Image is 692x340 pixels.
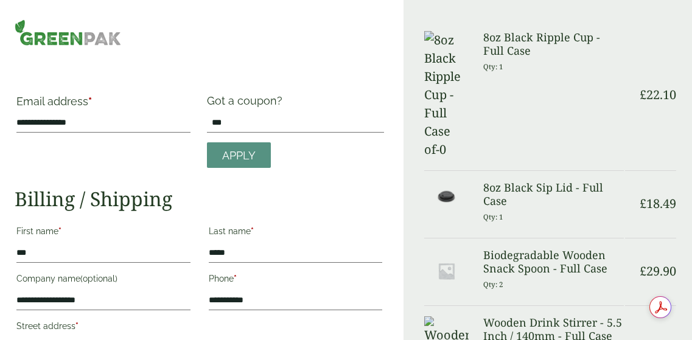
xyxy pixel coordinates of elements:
[222,149,256,162] span: Apply
[483,249,624,275] h3: Biodegradable Wooden Snack Spoon - Full Case
[483,212,503,221] small: Qty: 1
[16,96,190,113] label: Email address
[16,223,190,243] label: First name
[234,274,237,283] abbr: required
[640,86,646,103] span: £
[75,321,79,331] abbr: required
[483,280,503,289] small: Qty: 2
[16,270,190,291] label: Company name
[209,223,383,243] label: Last name
[207,142,271,168] a: Apply
[15,187,384,210] h2: Billing / Shipping
[424,31,469,159] img: 8oz Black Ripple Cup -Full Case of-0
[640,195,646,212] span: £
[640,195,676,212] bdi: 18.49
[483,181,624,207] h3: 8oz Black Sip Lid - Full Case
[88,95,92,108] abbr: required
[483,62,503,71] small: Qty: 1
[483,31,624,57] h3: 8oz Black Ripple Cup - Full Case
[80,274,117,283] span: (optional)
[16,317,190,338] label: Street address
[58,226,61,236] abbr: required
[640,263,646,279] span: £
[424,249,469,293] img: Placeholder
[209,270,383,291] label: Phone
[15,19,121,46] img: GreenPak Supplies
[640,263,676,279] bdi: 29.90
[207,94,287,113] label: Got a coupon?
[251,226,254,236] abbr: required
[640,86,676,103] bdi: 22.10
